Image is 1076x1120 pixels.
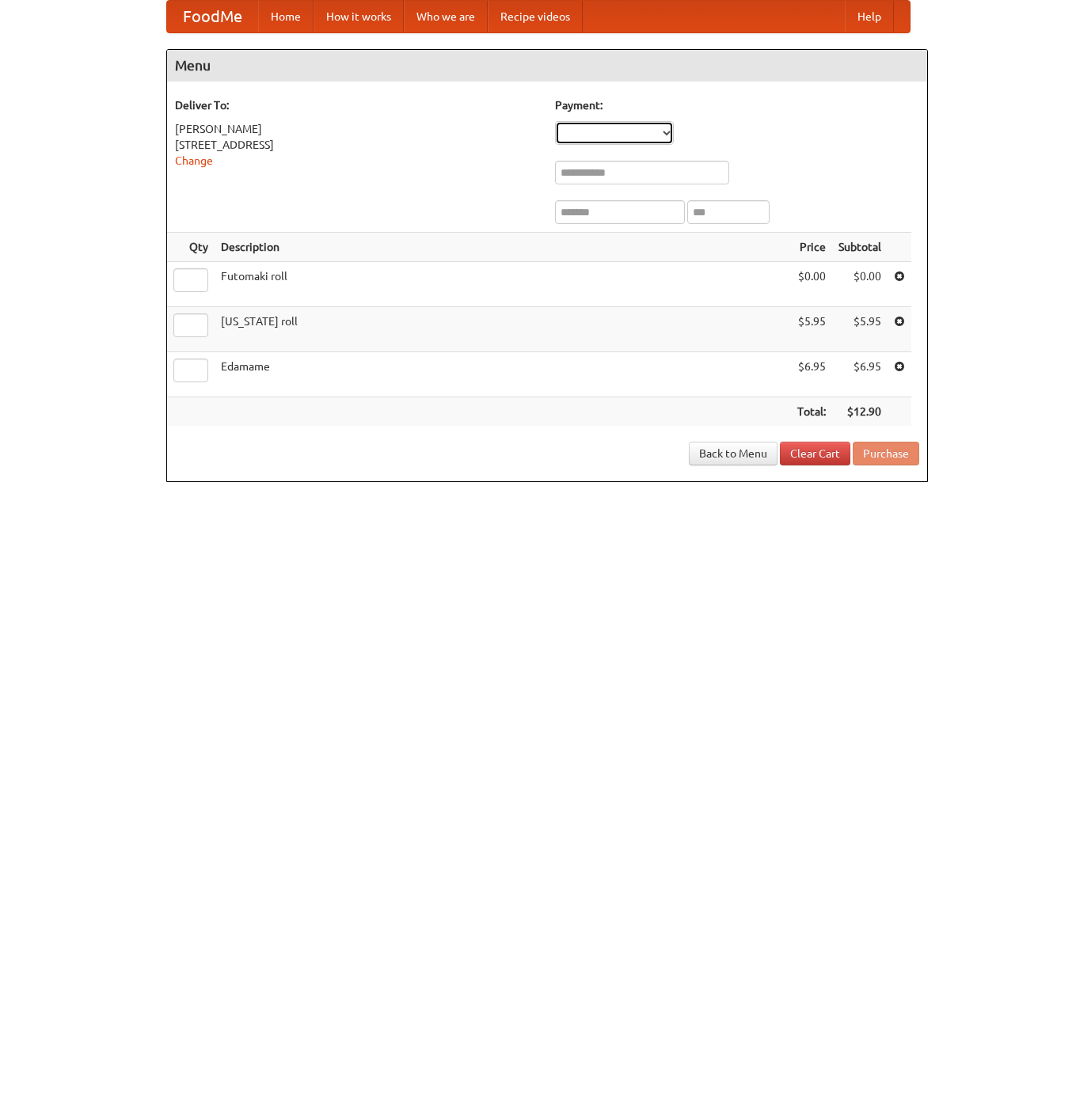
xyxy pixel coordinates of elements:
th: Subtotal [832,233,888,262]
a: Help [845,1,894,32]
a: Change [175,154,213,167]
td: $6.95 [791,352,832,397]
a: Who we are [404,1,488,32]
a: Clear Cart [780,442,850,465]
h5: Deliver To: [175,97,539,113]
button: Purchase [853,442,919,465]
a: How it works [314,1,404,32]
a: FoodMe [167,1,258,32]
a: Home [258,1,314,32]
th: Total: [791,397,832,427]
h5: Payment: [555,97,919,113]
a: Recipe videos [488,1,583,32]
td: $5.95 [832,307,888,352]
th: $12.90 [832,397,888,427]
td: $0.00 [832,262,888,307]
th: Qty [167,233,215,262]
td: $5.95 [791,307,832,352]
th: Description [215,233,791,262]
td: $6.95 [832,352,888,397]
td: $0.00 [791,262,832,307]
div: [PERSON_NAME] [175,121,539,137]
a: Back to Menu [689,442,778,465]
td: [US_STATE] roll [215,307,791,352]
td: Futomaki roll [215,262,791,307]
th: Price [791,233,832,262]
div: [STREET_ADDRESS] [175,137,539,153]
h4: Menu [167,50,927,82]
td: Edamame [215,352,791,397]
